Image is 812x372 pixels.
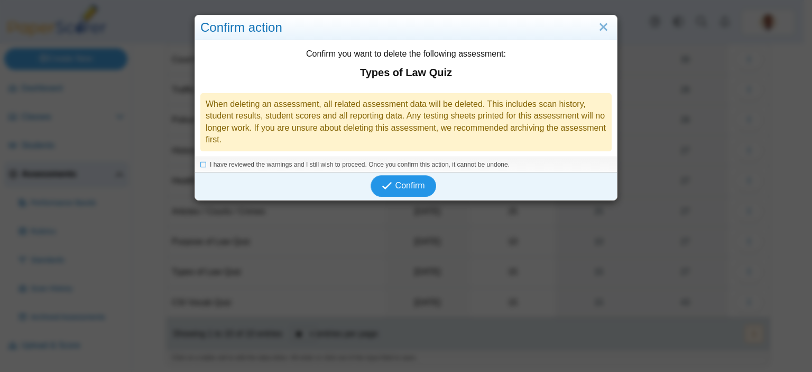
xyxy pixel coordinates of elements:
[395,181,425,190] span: Confirm
[200,65,612,80] strong: Types of Law Quiz
[371,175,436,196] button: Confirm
[595,19,612,37] a: Close
[195,15,617,40] div: Confirm action
[195,40,617,88] div: Confirm you want to delete the following assessment:
[210,161,510,168] span: I have reviewed the warnings and I still wish to proceed. Once you confirm this action, it cannot...
[200,93,612,151] div: When deleting an assessment, all related assessment data will be deleted. This includes scan hist...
